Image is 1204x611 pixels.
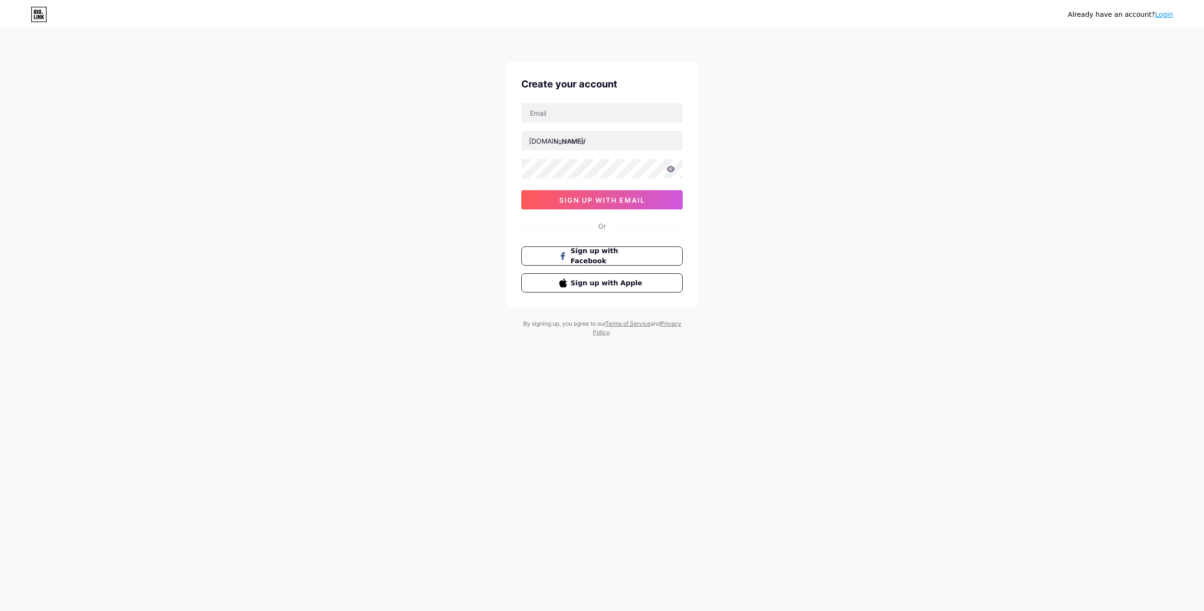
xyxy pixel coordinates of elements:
span: sign up with email [559,196,645,204]
div: Create your account [521,77,683,91]
input: username [522,131,682,150]
div: By signing up, you agree to our and . [520,319,684,337]
a: Terms of Service [605,320,651,327]
div: Already have an account? [1068,10,1173,20]
input: Email [522,103,682,122]
div: Or [598,221,606,231]
button: Sign up with Apple [521,273,683,293]
span: Sign up with Facebook [571,246,645,266]
a: Login [1155,11,1173,18]
span: Sign up with Apple [571,278,645,288]
div: [DOMAIN_NAME]/ [529,136,586,146]
button: sign up with email [521,190,683,209]
button: Sign up with Facebook [521,246,683,266]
